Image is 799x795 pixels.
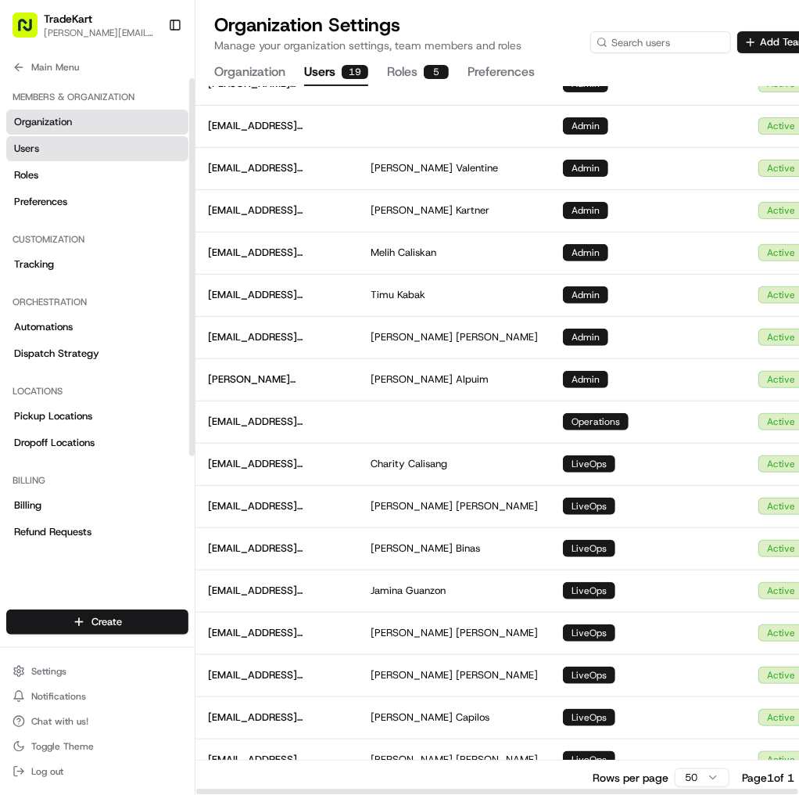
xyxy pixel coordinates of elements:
[6,136,188,161] a: Users
[6,660,188,682] button: Settings
[6,315,188,340] a: Automations
[6,761,188,782] button: Log out
[14,115,72,129] span: Organization
[208,584,346,598] span: [EMAIL_ADDRESS][DOMAIN_NAME]
[44,11,92,27] span: TradeKart
[6,163,188,188] a: Roles
[563,455,615,473] div: LiveOps
[563,624,615,642] div: LiveOps
[208,372,346,387] span: [PERSON_NAME][EMAIL_ADDRESS][DOMAIN_NAME]
[387,59,449,86] button: Roles
[6,189,188,214] a: Preferences
[563,244,608,261] div: Admin
[563,709,615,726] div: LiveOps
[6,404,188,429] a: Pickup Locations
[31,227,120,243] span: Knowledge Base
[6,493,188,518] a: Billing
[208,541,346,556] span: [EMAIL_ADDRESS][DOMAIN_NAME]
[31,740,94,753] span: Toggle Theme
[563,751,615,768] div: LiveOps
[6,430,188,455] a: Dropoff Locations
[6,468,188,493] div: Billing
[563,329,608,346] div: Admin
[53,165,198,178] div: We're available if you need us!
[563,371,608,388] div: Admin
[371,288,394,302] span: Timu
[91,615,122,629] span: Create
[456,203,489,218] span: Kartner
[456,161,498,175] span: Valentine
[456,499,538,513] span: [PERSON_NAME]
[14,257,54,272] span: Tracking
[208,288,346,302] span: [EMAIL_ADDRESS][DOMAIN_NAME]
[398,246,436,260] span: Caliskan
[44,27,156,39] button: [PERSON_NAME][EMAIL_ADDRESS][DOMAIN_NAME]
[371,710,453,725] span: [PERSON_NAME]
[14,320,73,334] span: Automations
[208,203,346,218] span: [EMAIL_ADDRESS][DOMAIN_NAME]
[110,264,189,277] a: Powered byPylon
[371,330,453,344] span: [PERSON_NAME]
[371,499,453,513] span: [PERSON_NAME]
[371,753,453,767] span: [PERSON_NAME]
[16,63,285,88] p: Welcome 👋
[371,161,453,175] span: [PERSON_NAME]
[371,246,395,260] span: Melih
[424,65,449,79] div: 5
[14,409,92,423] span: Pickup Locations
[742,770,794,786] div: Page 1 of 1
[156,265,189,277] span: Pylon
[6,56,188,78] button: Main Menu
[456,710,489,725] span: Capilos
[16,16,47,47] img: Nash
[6,610,188,635] button: Create
[31,690,86,703] span: Notifications
[208,457,346,471] span: [EMAIL_ADDRESS][DOMAIN_NAME]
[468,59,535,86] button: Preferences
[148,227,251,243] span: API Documentation
[14,498,41,513] span: Billing
[397,288,425,302] span: Kabak
[6,685,188,707] button: Notifications
[53,149,256,165] div: Start new chat
[14,347,99,361] span: Dispatch Strategy
[371,626,453,640] span: [PERSON_NAME]
[371,584,403,598] span: Jamina
[6,736,188,757] button: Toggle Theme
[6,252,188,277] a: Tracking
[16,228,28,241] div: 📗
[456,330,538,344] span: [PERSON_NAME]
[208,119,346,133] span: [EMAIL_ADDRESS][DOMAIN_NAME]
[214,59,285,86] button: Organization
[304,59,368,86] button: Users
[31,765,63,778] span: Log out
[371,668,453,682] span: [PERSON_NAME]
[6,557,188,582] div: Integrations
[31,715,88,728] span: Chat with us!
[208,753,346,767] span: [EMAIL_ADDRESS][DOMAIN_NAME]
[208,499,346,513] span: [EMAIL_ADDRESS][DOMAIN_NAME]
[6,110,188,135] a: Organization
[9,221,126,249] a: 📗Knowledge Base
[371,541,453,556] span: [PERSON_NAME]
[208,330,346,344] span: [EMAIL_ADDRESS][DOMAIN_NAME]
[456,626,538,640] span: [PERSON_NAME]
[208,668,346,682] span: [EMAIL_ADDRESS][DOMAIN_NAME]
[14,168,38,182] span: Roles
[563,286,608,304] div: Admin
[214,38,521,53] p: Manage your organization settings, team members and roles
[563,582,615,599] div: LiveOps
[14,436,95,450] span: Dropoff Locations
[14,142,39,156] span: Users
[6,85,188,110] div: Members & Organization
[6,6,162,44] button: TradeKart[PERSON_NAME][EMAIL_ADDRESS][DOMAIN_NAME]
[563,202,608,219] div: Admin
[456,668,538,682] span: [PERSON_NAME]
[563,540,615,557] div: LiveOps
[563,498,615,515] div: LiveOps
[342,65,368,79] div: 19
[208,710,346,725] span: [EMAIL_ADDRESS][DOMAIN_NAME]
[593,770,668,786] p: Rows per page
[214,13,521,38] h1: Organization Settings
